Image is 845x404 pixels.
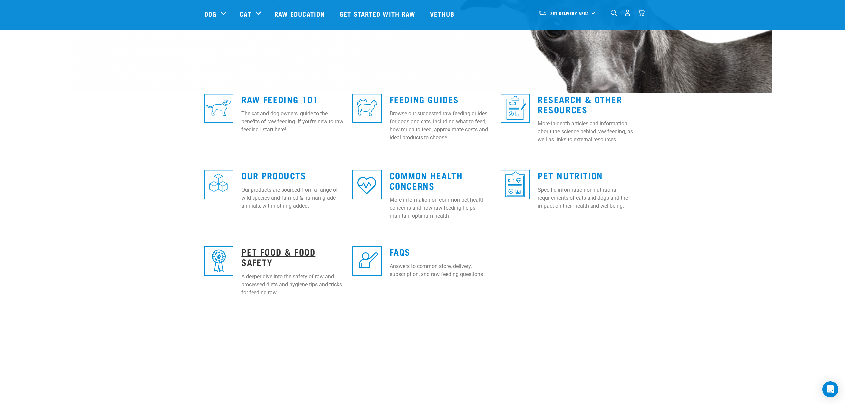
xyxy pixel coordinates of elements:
img: re-icons-healthcheck3-sq-blue.png [501,170,530,199]
a: Cat [240,9,251,19]
span: Set Delivery Area [550,12,589,15]
img: re-icons-rosette-sq-blue.png [204,246,233,275]
img: re-icons-dog3-sq-blue.png [204,94,233,123]
p: A deeper dive into the safety of raw and processed diets and hygiene tips and tricks for feeding ... [241,273,344,297]
p: More information on common pet health concerns and how raw feeding helps maintain optimum health [390,196,493,220]
img: user.png [624,9,631,16]
a: Our Products [241,173,306,178]
div: Open Intercom Messenger [822,381,838,397]
img: re-icons-faq-sq-blue.png [352,246,381,275]
a: Raw Education [268,0,333,27]
a: FAQs [390,249,410,254]
img: re-icons-healthcheck1-sq-blue.png [501,94,530,123]
a: Feeding Guides [390,97,459,101]
img: van-moving.png [538,10,547,16]
img: re-icons-heart-sq-blue.png [352,170,381,199]
a: Raw Feeding 101 [241,97,318,101]
p: Browse our suggested raw feeding guides for dogs and cats, including what to feed, how much to fe... [390,110,493,142]
img: home-icon@2x.png [638,9,645,16]
p: The cat and dog owners' guide to the benefits of raw feeding. If you're new to raw feeding - star... [241,110,344,134]
p: More in-depth articles and information about the science behind raw feeding, as well as links to ... [538,120,641,144]
p: Our products are sourced from a range of wild species and farmed & human-grade animals, with noth... [241,186,344,210]
a: Research & Other Resources [538,97,622,112]
p: Specific information on nutritional requirements of cats and dogs and the impact on their health ... [538,186,641,210]
img: re-icons-cubes2-sq-blue.png [204,170,233,199]
a: Common Health Concerns [390,173,463,188]
a: Pet Nutrition [538,173,603,178]
a: Get started with Raw [333,0,423,27]
img: home-icon-1@2x.png [611,10,617,16]
p: Answers to common store, delivery, subscription, and raw feeding questions [390,262,493,278]
a: Pet Food & Food Safety [241,249,315,264]
a: Vethub [423,0,463,27]
img: re-icons-cat2-sq-blue.png [352,94,381,123]
a: Dog [204,9,216,19]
